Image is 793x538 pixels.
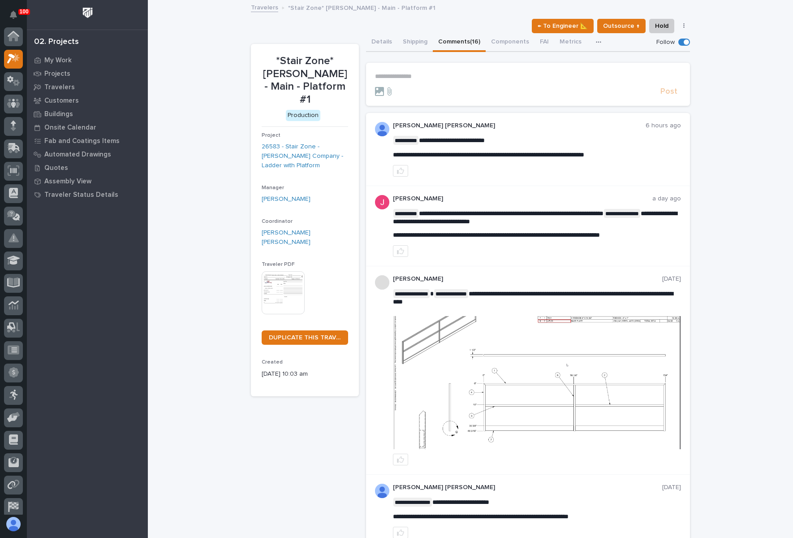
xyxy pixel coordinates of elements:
button: Post [657,87,681,97]
a: Quotes [27,161,148,174]
button: Comments (16) [433,33,486,52]
span: ← To Engineer 📐 [538,21,588,31]
button: Hold [649,19,674,33]
p: Automated Drawings [44,151,111,159]
p: 100 [20,9,29,15]
p: [PERSON_NAME] [393,275,662,283]
span: Outsource ↑ [603,21,640,31]
p: Projects [44,70,70,78]
a: 26583 - Stair Zone - [PERSON_NAME] Company - Ladder with Platform [262,142,348,170]
span: Created [262,360,283,365]
a: [PERSON_NAME] [PERSON_NAME] [262,228,348,247]
button: FAI [534,33,554,52]
p: Travelers [44,83,75,91]
div: 02. Projects [34,37,79,47]
span: DUPLICATE THIS TRAVELER [269,334,341,341]
span: Project [262,133,280,138]
span: Manager [262,185,284,191]
div: Notifications100 [11,11,23,25]
div: Production [286,110,320,121]
button: like this post [393,165,408,177]
p: [DATE] [662,275,681,283]
a: Automated Drawings [27,148,148,161]
p: Onsite Calendar [44,124,96,132]
p: [PERSON_NAME] [PERSON_NAME] [393,122,646,130]
button: Shipping [397,33,433,52]
span: Traveler PDF [262,262,295,267]
p: *Stair Zone* [PERSON_NAME] - Main - Platform #1 [262,55,348,106]
span: Coordinator [262,219,293,224]
a: Customers [27,94,148,107]
img: Workspace Logo [79,4,96,21]
a: Travelers [27,80,148,94]
p: a day ago [652,195,681,203]
span: Post [660,87,677,97]
p: My Work [44,56,72,65]
p: Traveler Status Details [44,191,118,199]
img: ACg8ocI-SXp0KwvcdjE4ZoRMyLsZRSgZqnEZt9q_hAaElEsh-D-asw=s96-c [375,195,389,209]
button: Notifications [4,5,23,24]
a: Traveler Status Details [27,188,148,201]
p: Assembly View [44,178,91,186]
p: [DATE] 10:03 am [262,369,348,379]
a: [PERSON_NAME] [262,195,310,204]
span: Hold [655,21,668,31]
button: like this post [393,245,408,257]
p: [PERSON_NAME] [393,195,652,203]
a: Projects [27,67,148,80]
p: Customers [44,97,79,105]
p: Quotes [44,164,68,172]
p: [PERSON_NAME] [PERSON_NAME] [393,484,662,491]
button: Metrics [554,33,587,52]
p: Fab and Coatings Items [44,137,120,145]
a: DUPLICATE THIS TRAVELER [262,330,348,345]
p: Follow [656,39,675,46]
button: users-avatar [4,515,23,534]
a: Fab and Coatings Items [27,134,148,148]
img: AD_cMMRcK_lR-hunIWE1GUPcUjzJ19X9Uk7D-9skk6qMORDJB_ZroAFOMmnE07bDdh4EHUMJPuIZ72TfOWJm2e1TqCAEecOOP... [375,122,389,136]
img: AD_cMMRcK_lR-hunIWE1GUPcUjzJ19X9Uk7D-9skk6qMORDJB_ZroAFOMmnE07bDdh4EHUMJPuIZ72TfOWJm2e1TqCAEecOOP... [375,484,389,498]
a: Assembly View [27,174,148,188]
p: *Stair Zone* [PERSON_NAME] - Main - Platform #1 [288,2,435,12]
button: like this post [393,454,408,465]
button: Details [366,33,397,52]
p: 6 hours ago [646,122,681,130]
a: My Work [27,53,148,67]
a: Travelers [251,2,278,12]
button: Components [486,33,534,52]
a: Buildings [27,107,148,121]
button: ← To Engineer 📐 [532,19,594,33]
p: Buildings [44,110,73,118]
button: Outsource ↑ [597,19,646,33]
p: [DATE] [662,484,681,491]
a: Onsite Calendar [27,121,148,134]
